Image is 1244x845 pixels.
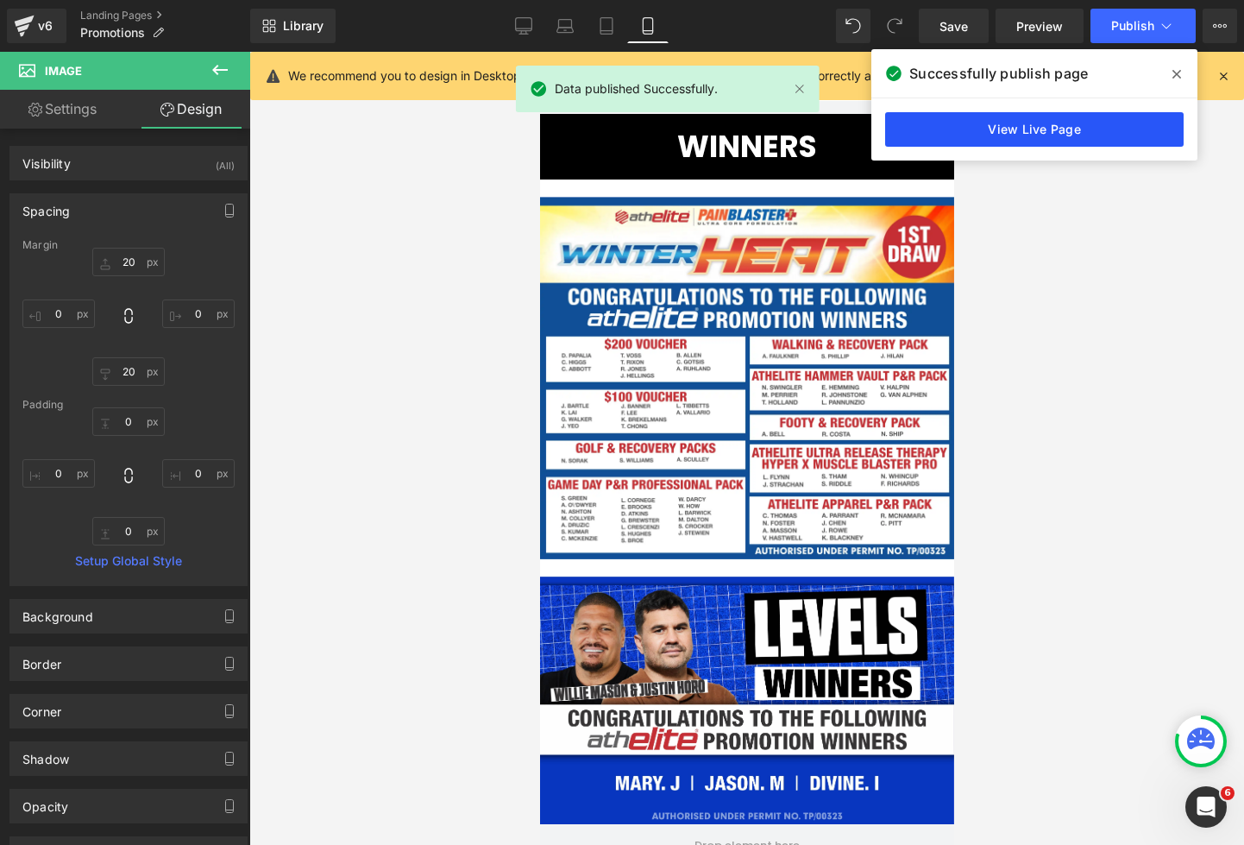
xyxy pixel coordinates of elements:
span: Image [45,64,82,78]
div: Opacity [22,790,68,814]
span: Library [283,18,324,34]
div: Corner [22,695,61,719]
div: (All) [216,147,235,175]
input: 0 [162,300,235,328]
input: 0 [22,459,95,488]
span: Promotions [80,26,145,40]
div: Shadow [22,742,69,766]
a: Mobile [627,9,669,43]
button: Publish [1090,9,1196,43]
a: Landing Pages [80,9,250,22]
div: Visibility [22,147,71,171]
div: Background [22,600,93,624]
div: Padding [22,399,235,411]
div: Border [22,647,61,672]
span: Successfully publish page [909,63,1088,84]
a: Tablet [586,9,627,43]
a: Design [129,90,254,129]
div: v6 [35,15,56,37]
a: View Live Page [885,112,1184,147]
span: Publish [1111,19,1154,33]
button: Redo [877,9,912,43]
input: 0 [22,300,95,328]
input: 0 [92,407,165,436]
div: Margin [22,239,235,251]
a: New Library [250,9,336,43]
input: 0 [92,248,165,276]
input: 0 [92,357,165,386]
p: We recommend you to design in Desktop first to ensure the responsive layout would display correct... [288,66,1078,85]
button: Undo [836,9,870,43]
input: 0 [162,459,235,488]
span: Data published Successfully. [555,79,718,98]
a: Setup Global Style [22,554,235,568]
a: v6 [7,9,66,43]
span: Preview [1016,17,1063,35]
input: 0 [92,517,165,545]
span: Save [939,17,968,35]
span: 6 [1221,786,1235,800]
button: More [1203,9,1237,43]
div: Spacing [22,194,70,218]
a: Desktop [503,9,544,43]
a: Preview [996,9,1084,43]
a: Laptop [544,9,586,43]
iframe: Intercom live chat [1185,786,1227,828]
strong: WINNERS [137,73,277,116]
